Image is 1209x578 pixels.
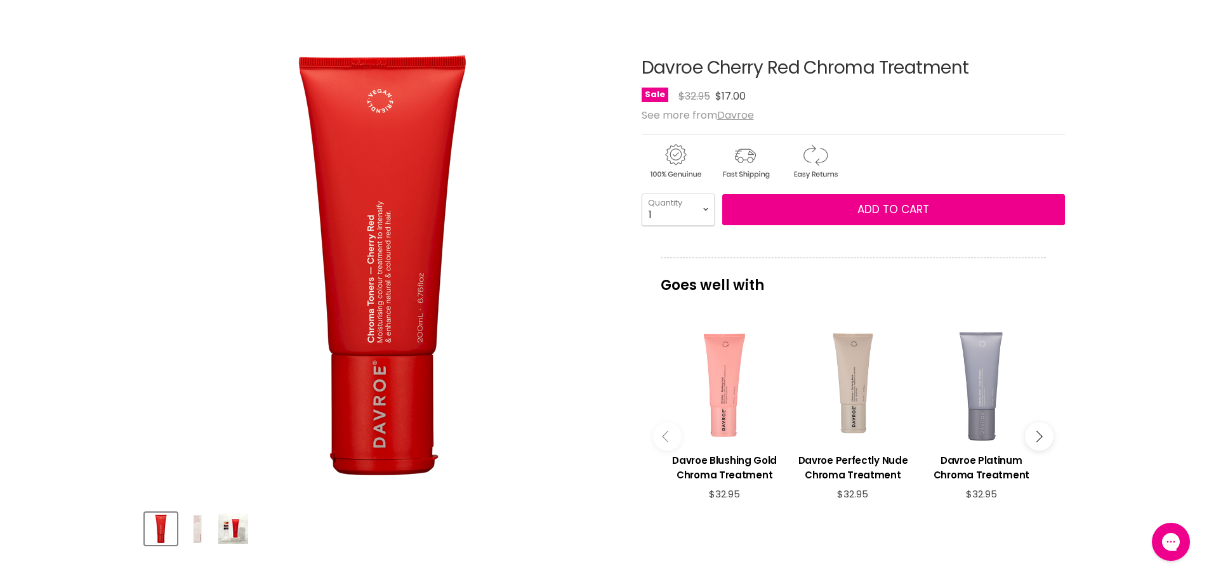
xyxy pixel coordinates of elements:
[145,27,619,501] div: Davroe Cherry Red Chroma Treatment image. Click or Scroll to Zoom.
[795,453,911,482] h3: Davroe Perfectly Nude Chroma Treatment
[678,89,710,103] span: $32.95
[837,487,868,501] span: $32.95
[722,194,1065,226] button: Add to cart
[923,453,1039,482] h3: Davroe Platinum Chroma Treatment
[181,513,213,545] button: Davroe Cherry Red Chroma Treatment
[642,108,754,122] span: See more from
[667,453,783,482] h3: Davroe Blushing Gold Chroma Treatment
[717,108,754,122] a: Davroe
[667,443,783,489] a: View product:Davroe Blushing Gold Chroma Treatment
[218,514,248,544] img: Davroe Cherry Red Chroma Treatment
[642,58,1065,78] h1: Davroe Cherry Red Chroma Treatment
[923,443,1039,489] a: View product:Davroe Platinum Chroma Treatment
[781,142,849,181] img: returns.gif
[642,142,709,181] img: genuine.gif
[795,443,911,489] a: View product:Davroe Perfectly Nude Chroma Treatment
[146,514,176,544] img: Davroe Cherry Red Chroma Treatment
[642,194,715,225] select: Quantity
[661,258,1046,299] p: Goes well with
[642,88,668,102] span: Sale
[857,202,929,217] span: Add to cart
[145,513,177,545] button: Davroe Cherry Red Chroma Treatment
[711,142,779,181] img: shipping.gif
[966,487,997,501] span: $32.95
[1146,518,1196,565] iframe: Gorgias live chat messenger
[715,89,746,103] span: $17.00
[217,513,249,545] button: Davroe Cherry Red Chroma Treatment
[709,487,740,501] span: $32.95
[143,509,621,545] div: Product thumbnails
[182,514,212,544] img: Davroe Cherry Red Chroma Treatment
